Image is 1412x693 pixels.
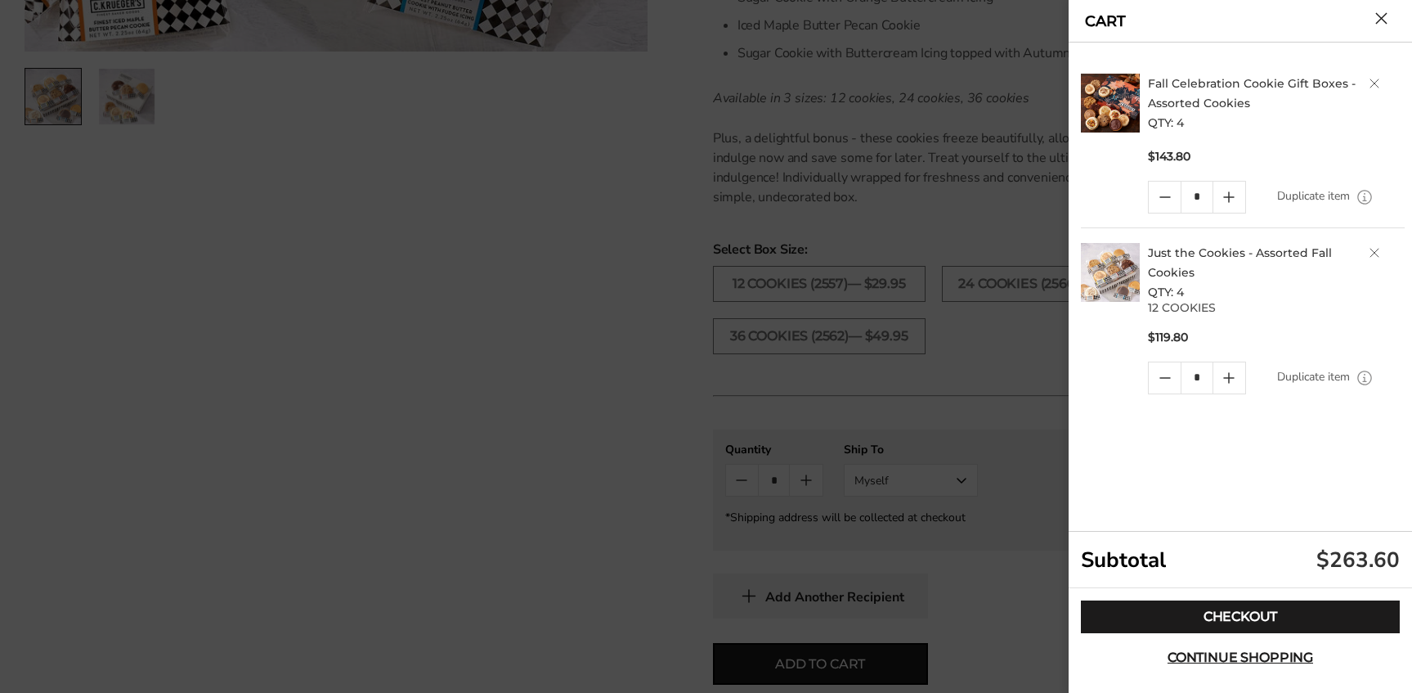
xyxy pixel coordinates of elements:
a: Quantity minus button [1149,362,1181,394]
a: Checkout [1081,601,1400,633]
span: Continue shopping [1168,651,1313,664]
button: Close cart [1375,12,1387,25]
input: Quantity Input [1181,182,1213,213]
h2: QTY: 4 [1148,243,1405,302]
div: $263.60 [1316,546,1400,574]
a: Delete product [1369,79,1379,88]
div: Subtotal [1069,532,1412,588]
img: C. Krueger's. image [1081,243,1140,302]
a: Duplicate item [1277,187,1350,205]
a: Duplicate item [1277,368,1350,386]
a: Quantity minus button [1149,182,1181,213]
p: 12 COOKIES [1148,302,1405,313]
a: Fall Celebration Cookie Gift Boxes - Assorted Cookies [1148,76,1356,110]
a: CART [1085,14,1126,29]
span: $143.80 [1148,149,1190,164]
a: Quantity plus button [1213,182,1245,213]
span: $119.80 [1148,330,1188,345]
img: C. Krueger's. image [1081,74,1140,133]
a: Quantity plus button [1213,362,1245,394]
a: Just the Cookies - Assorted Fall Cookies [1148,245,1332,280]
a: Delete product [1369,248,1379,258]
button: Continue shopping [1081,641,1400,674]
input: Quantity Input [1181,362,1213,394]
h2: QTY: 4 [1148,74,1405,133]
